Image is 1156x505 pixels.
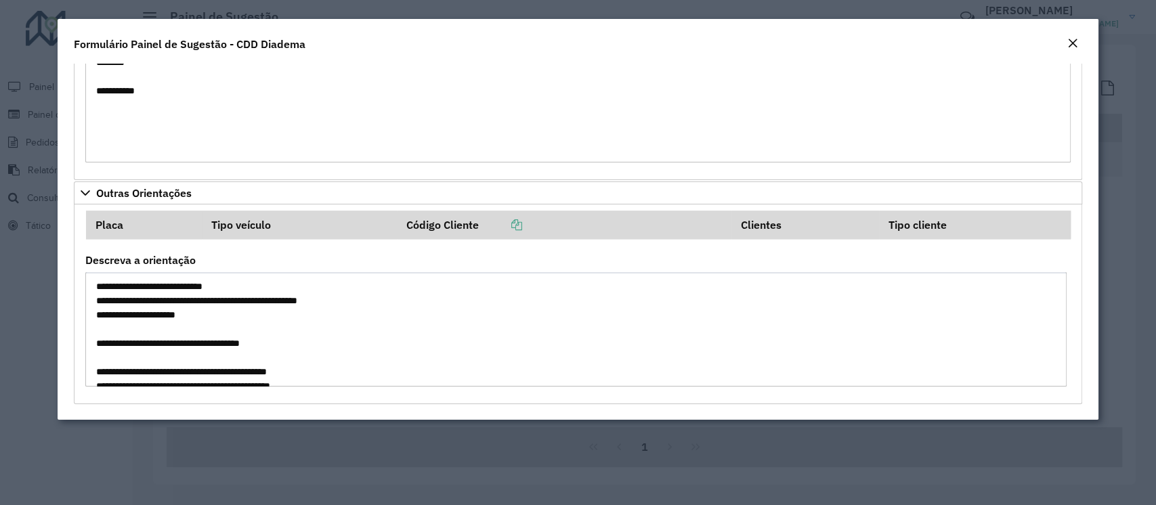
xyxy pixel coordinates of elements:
div: Outras Orientações [74,204,1082,405]
th: Clientes [731,211,879,239]
th: Tipo cliente [879,211,1071,239]
button: Close [1063,35,1082,53]
span: Outras Orientações [96,188,192,198]
th: Tipo veículo [202,211,398,239]
th: Código Cliente [397,211,731,239]
label: Descreva a orientação [85,252,196,268]
a: Outras Orientações [74,181,1082,204]
h4: Formulário Painel de Sugestão - CDD Diadema [74,36,305,52]
a: Copiar [479,218,522,232]
em: Fechar [1067,38,1078,49]
th: Placa [86,211,202,239]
